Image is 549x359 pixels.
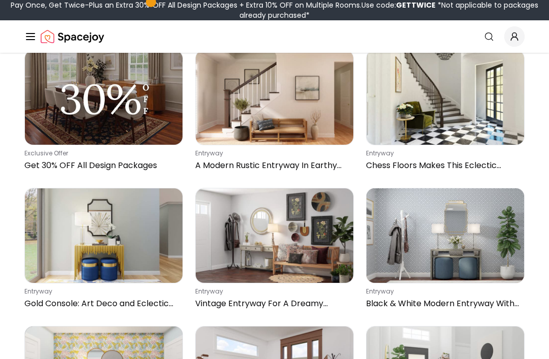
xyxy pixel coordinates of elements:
[366,159,521,172] p: Chess Floors Makes This Eclectic Entryway Inviting
[196,188,353,283] img: Vintage Entryway For A Dreamy Welcome
[24,159,179,172] p: Get 30% OFF All Design Packages
[24,50,183,176] a: Get 30% OFF All Design PackagesExclusive OfferGet 30% OFF All Design Packages
[195,188,354,314] a: Vintage Entryway For A Dreamy WelcomeentrywayVintage Entryway For A Dreamy Welcome
[366,188,525,314] a: Black & White Modern Entryway With Stencil GlamentrywayBlack & White Modern Entryway With Stencil...
[24,20,525,53] nav: Global
[366,298,521,310] p: Black & White Modern Entryway With Stencil Glam
[41,26,104,47] a: Spacejoy
[367,188,524,283] img: Black & White Modern Entryway With Stencil Glam
[24,287,179,296] p: entryway
[196,50,353,145] img: A Modern Rustic Entryway In Earthy Tones
[366,287,521,296] p: entryway
[24,188,183,314] a: Gold Console: Art Deco and Eclectic EntrywayentrywayGold Console: Art Deco and Eclectic Entryway
[367,50,524,145] img: Chess Floors Makes This Eclectic Entryway Inviting
[25,188,182,283] img: Gold Console: Art Deco and Eclectic Entryway
[24,298,179,310] p: Gold Console: Art Deco and Eclectic Entryway
[195,298,350,310] p: Vintage Entryway For A Dreamy Welcome
[195,159,350,172] p: A Modern Rustic Entryway In Earthy Tones
[366,149,521,157] p: entryway
[195,149,350,157] p: entryway
[195,287,350,296] p: entryway
[25,50,182,145] img: Get 30% OFF All Design Packages
[195,50,354,176] a: A Modern Rustic Entryway In Earthy TonesentrywayA Modern Rustic Entryway In Earthy Tones
[366,50,525,176] a: Chess Floors Makes This Eclectic Entryway Inviting entrywayChess Floors Makes This Eclectic Entry...
[41,26,104,47] img: Spacejoy Logo
[24,149,179,157] p: Exclusive Offer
